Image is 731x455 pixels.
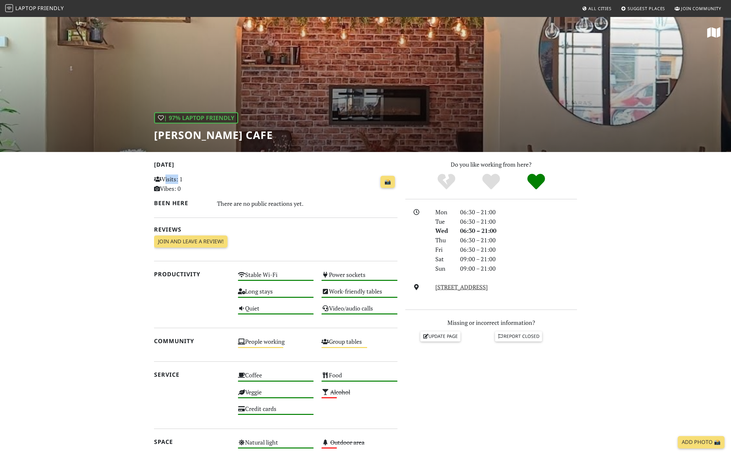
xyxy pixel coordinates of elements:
[618,3,668,14] a: Suggest Places
[681,6,721,11] span: Join Community
[234,286,318,303] div: Long stays
[154,338,230,344] h2: Community
[431,207,456,217] div: Mon
[318,286,401,303] div: Work-friendly tables
[456,235,581,245] div: 06:30 – 21:00
[469,173,514,191] div: Yes
[234,403,318,420] div: Credit cards
[456,217,581,226] div: 06:30 – 21:00
[405,160,577,169] p: Do you like working from here?
[154,161,397,171] h2: [DATE]
[217,198,398,209] div: There are no public reactions yet.
[456,264,581,273] div: 09:00 – 21:00
[234,269,318,286] div: Stable Wi-Fi
[424,173,469,191] div: No
[38,5,64,12] span: Friendly
[431,217,456,226] div: Tue
[154,371,230,378] h2: Service
[318,303,401,320] div: Video/audio calls
[330,438,365,446] s: Outdoor area
[456,207,581,217] div: 06:30 – 21:00
[318,336,401,353] div: Group tables
[435,283,488,291] a: [STREET_ADDRESS]
[154,129,273,141] h1: [PERSON_NAME] Cafe
[318,370,401,387] div: Food
[514,173,559,191] div: Definitely!
[234,370,318,387] div: Coffee
[672,3,724,14] a: Join Community
[154,235,227,248] a: Join and leave a review!
[456,226,581,235] div: 06:30 – 21:00
[154,271,230,278] h2: Productivity
[234,387,318,403] div: Veggie
[420,331,461,341] a: Update page
[431,264,456,273] div: Sun
[456,254,581,264] div: 09:00 – 21:00
[234,437,318,454] div: Natural light
[5,4,13,12] img: LaptopFriendly
[431,226,456,235] div: Wed
[154,200,209,206] h2: Been here
[234,303,318,320] div: Quiet
[405,318,577,327] p: Missing or incorrect information?
[431,245,456,254] div: Fri
[456,245,581,254] div: 06:30 – 21:00
[588,6,612,11] span: All Cities
[15,5,37,12] span: Laptop
[5,3,64,14] a: LaptopFriendly LaptopFriendly
[154,438,230,445] h2: Space
[579,3,614,14] a: All Cities
[154,174,230,193] p: Visits: 1 Vibes: 0
[381,176,395,188] a: 📸
[154,226,397,233] h2: Reviews
[330,388,350,396] s: Alcohol
[628,6,665,11] span: Suggest Places
[431,254,456,264] div: Sat
[234,336,318,353] div: People working
[318,269,401,286] div: Power sockets
[495,331,542,341] a: Report closed
[431,235,456,245] div: Thu
[154,112,238,124] div: | 97% Laptop Friendly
